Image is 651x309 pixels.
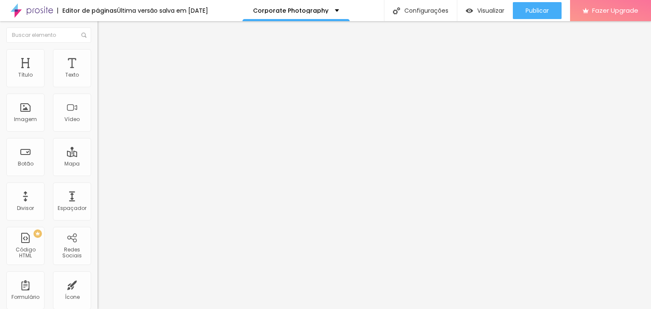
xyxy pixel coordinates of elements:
[117,8,208,14] div: Última versão salva em [DATE]
[466,7,473,14] img: view-1.svg
[17,205,34,211] div: Divisor
[18,161,33,167] div: Botão
[6,28,91,43] input: Buscar elemento
[65,294,80,300] div: Ícone
[97,21,651,309] iframe: To enrich screen reader interactions, please activate Accessibility in Grammarly extension settings
[57,8,117,14] div: Editor de páginas
[64,161,80,167] div: Mapa
[11,294,39,300] div: Formulário
[477,7,504,14] span: Visualizar
[58,205,86,211] div: Espaçador
[592,7,638,14] span: Fazer Upgrade
[457,2,513,19] button: Visualizar
[18,72,33,78] div: Título
[81,33,86,38] img: Icone
[526,7,549,14] span: Publicar
[393,7,400,14] img: Icone
[64,116,80,122] div: Vídeo
[14,116,37,122] div: Imagem
[253,8,328,14] p: Corporate Photography
[8,247,42,259] div: Código HTML
[65,72,79,78] div: Texto
[55,247,89,259] div: Redes Sociais
[513,2,562,19] button: Publicar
